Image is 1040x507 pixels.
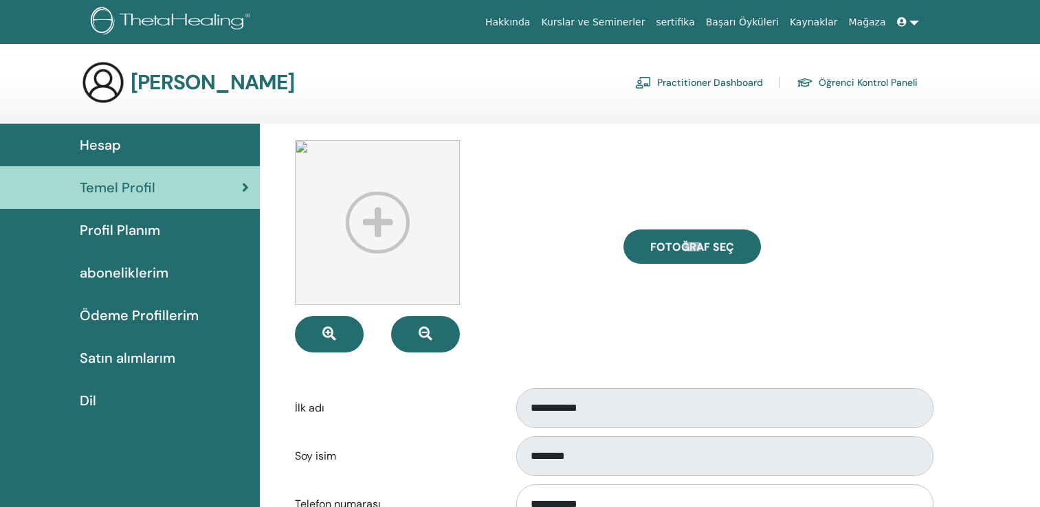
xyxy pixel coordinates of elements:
input: Fotoğraf seç [683,242,701,251]
span: Ödeme Profillerim [80,305,199,326]
span: Fotoğraf seç [650,240,734,254]
span: Satın alımlarım [80,348,175,368]
img: logo.png [91,7,255,38]
a: Başarı Öyküleri [700,10,784,35]
img: graduation-cap.svg [797,77,813,89]
span: Hesap [80,135,121,155]
span: Dil [80,390,96,411]
span: aboneliklerim [80,262,168,283]
span: Temel Profil [80,177,155,198]
label: Soy isim [285,443,503,469]
a: Mağaza [843,10,891,35]
a: Öğrenci Kontrol Paneli [797,71,918,93]
label: İlk adı [285,395,503,421]
img: generic-user-icon.jpg [81,60,125,104]
a: Practitioner Dashboard [635,71,763,93]
a: Hakkında [480,10,536,35]
h3: [PERSON_NAME] [131,70,295,95]
a: Kurslar ve Seminerler [535,10,650,35]
img: profile [295,140,460,305]
img: chalkboard-teacher.svg [635,76,652,89]
span: Profil Planım [80,220,160,240]
a: sertifika [650,10,700,35]
a: Kaynaklar [784,10,843,35]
